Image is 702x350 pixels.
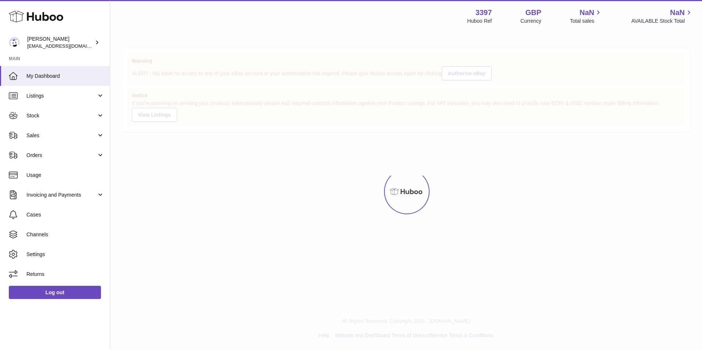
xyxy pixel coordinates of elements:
span: NaN [670,8,685,18]
span: Sales [26,132,97,139]
span: Settings [26,251,104,258]
span: Total sales [570,18,603,25]
strong: 3397 [475,8,492,18]
span: Channels [26,231,104,238]
span: Cases [26,211,104,218]
span: Returns [26,271,104,278]
img: sales@canchema.com [9,37,20,48]
span: NaN [579,8,594,18]
a: Log out [9,286,101,299]
span: Listings [26,92,97,99]
a: NaN Total sales [570,8,603,25]
span: Usage [26,172,104,179]
div: Currency [521,18,542,25]
span: Invoicing and Payments [26,192,97,198]
span: My Dashboard [26,73,104,80]
a: NaN AVAILABLE Stock Total [631,8,693,25]
span: Stock [26,112,97,119]
span: [EMAIL_ADDRESS][DOMAIN_NAME] [27,43,108,49]
div: [PERSON_NAME] [27,36,93,50]
span: AVAILABLE Stock Total [631,18,693,25]
span: Orders [26,152,97,159]
div: Huboo Ref [467,18,492,25]
strong: GBP [525,8,541,18]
